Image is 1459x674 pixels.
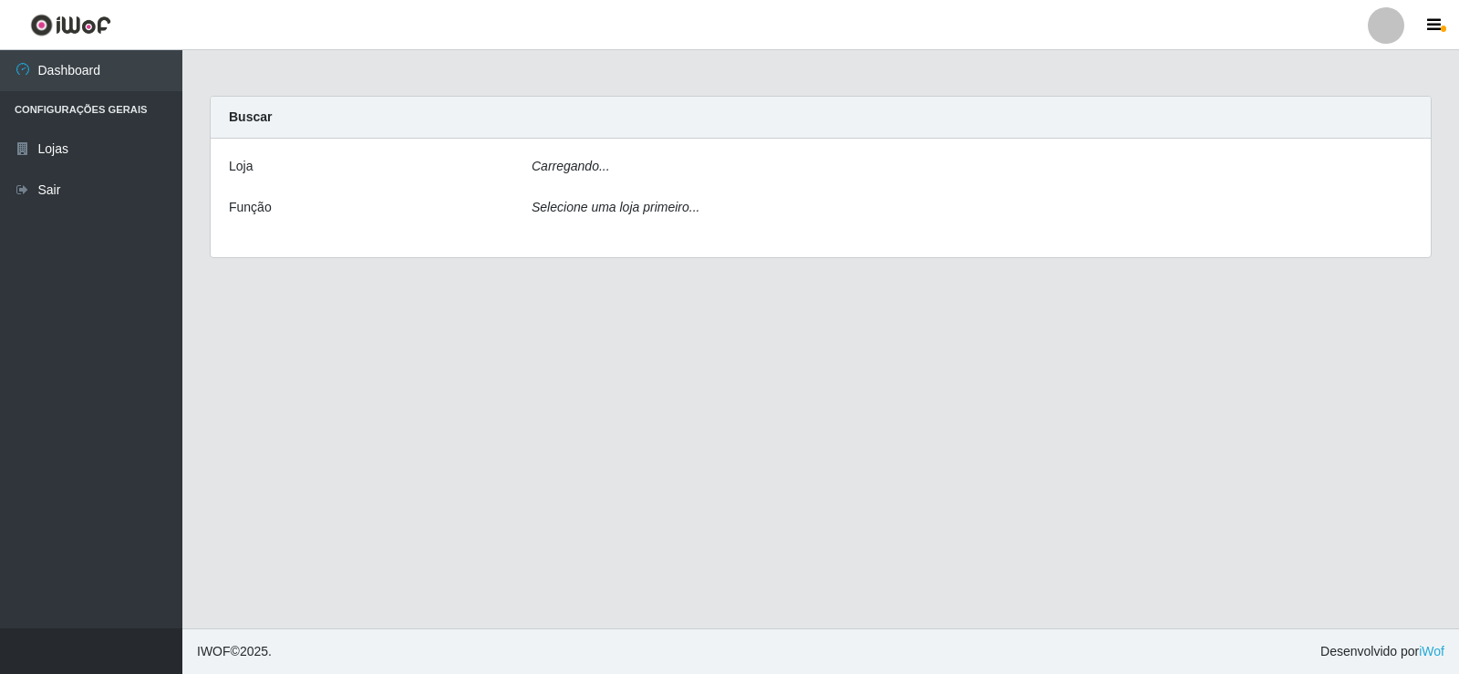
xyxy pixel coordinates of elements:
[229,157,253,176] label: Loja
[197,642,272,661] span: © 2025 .
[229,109,272,124] strong: Buscar
[30,14,111,36] img: CoreUI Logo
[532,159,610,173] i: Carregando...
[1320,642,1444,661] span: Desenvolvido por
[1419,644,1444,658] a: iWof
[532,200,699,214] i: Selecione uma loja primeiro...
[229,198,272,217] label: Função
[197,644,231,658] span: IWOF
